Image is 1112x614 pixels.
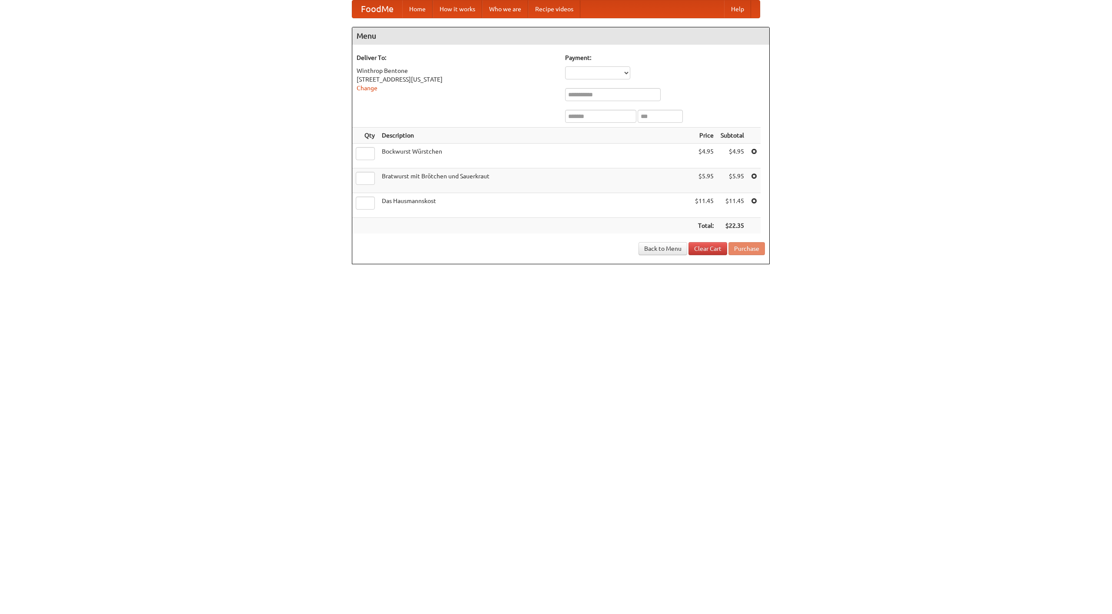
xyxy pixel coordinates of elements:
[717,128,748,144] th: Subtotal
[717,193,748,218] td: $11.45
[378,128,692,144] th: Description
[433,0,482,18] a: How it works
[717,168,748,193] td: $5.95
[692,128,717,144] th: Price
[688,242,727,255] a: Clear Cart
[357,75,556,84] div: [STREET_ADDRESS][US_STATE]
[378,193,692,218] td: Das Hausmannskost
[352,0,402,18] a: FoodMe
[482,0,528,18] a: Who we are
[378,144,692,168] td: Bockwurst Würstchen
[352,27,769,45] h4: Menu
[724,0,751,18] a: Help
[692,144,717,168] td: $4.95
[565,53,765,62] h5: Payment:
[528,0,580,18] a: Recipe videos
[717,144,748,168] td: $4.95
[402,0,433,18] a: Home
[728,242,765,255] button: Purchase
[357,85,377,92] a: Change
[692,168,717,193] td: $5.95
[357,66,556,75] div: Winthrop Bentone
[692,218,717,234] th: Total:
[357,53,556,62] h5: Deliver To:
[717,218,748,234] th: $22.35
[352,128,378,144] th: Qty
[692,193,717,218] td: $11.45
[378,168,692,193] td: Bratwurst mit Brötchen und Sauerkraut
[639,242,687,255] a: Back to Menu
